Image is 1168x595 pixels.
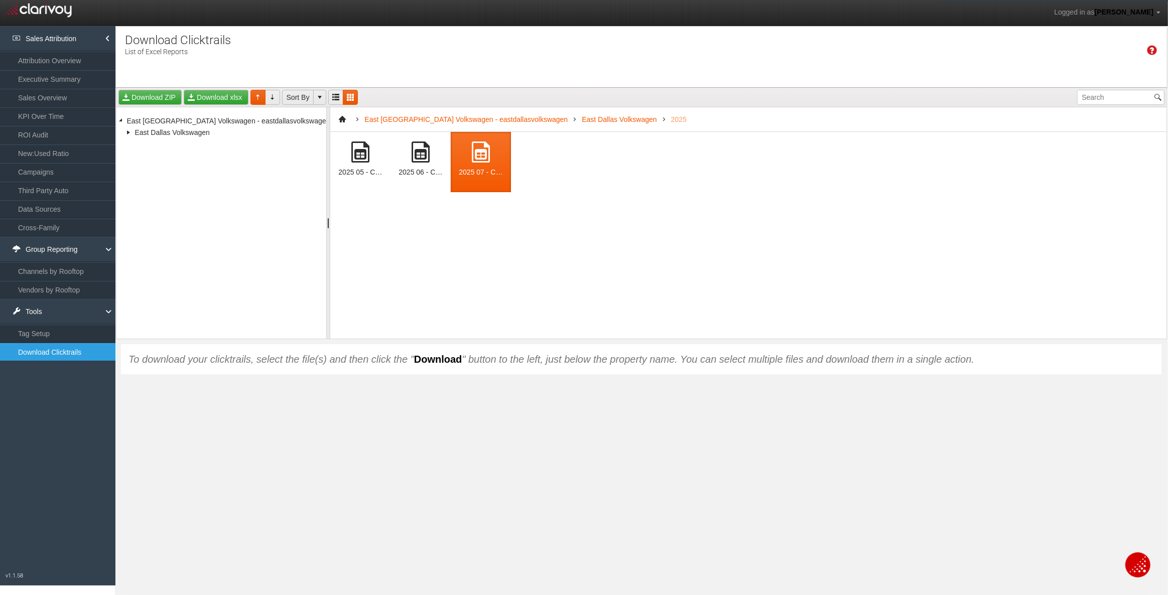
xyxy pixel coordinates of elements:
[265,90,280,105] a: Sort Direction Descending
[250,90,280,105] div: Sort Direction
[360,111,572,127] a: East [GEOGRAPHIC_DATA] Volkswagen - eastdallasvolkswagen
[330,107,1166,132] nav: Breadcrumb
[578,111,661,127] a: East Dallas Volkswagen
[125,44,231,57] p: List of Excel Reports
[343,90,358,105] a: List View
[125,34,231,47] h1: Download Clicktrails
[250,90,266,105] a: Sort Direction Ascending
[124,115,333,127] span: East [GEOGRAPHIC_DATA] Volkswagen - eastdallasvolkswagen
[1054,8,1094,16] span: Logged in as
[414,354,462,365] strong: Download
[328,90,343,105] a: Grid View
[118,90,182,105] a: Download ZIP
[184,90,248,105] a: Download xlsx
[451,132,511,192] div: 2025 07 - Clarivoy Clicktrails - East Dallas Volkswagen (54155)[2558].xlsx
[133,127,213,138] span: East Dallas Volkswagen
[1078,90,1152,104] input: Search
[459,168,503,177] div: 2025 07 - Clarivoy Clicktrails - [GEOGRAPHIC_DATA] Volkswagen (54155)[2558].xlsx
[334,111,350,127] a: Go to root
[1047,1,1168,25] a: Logged in as[PERSON_NAME]
[1095,8,1153,16] span: [PERSON_NAME]
[391,132,451,192] div: 2025 06 - Clarivoy Clicktrails - East Dallas Volkswagen (54155)[2558].xlsx
[282,90,314,105] a: Sort By
[128,352,1154,367] div: To download your clicktrails, select the file(s) and then click the " " button to the left, just ...
[330,132,391,192] div: 2025 05 - Clarivoy Clicktrails - East Dallas Volkswagen (54155)[2558].xlsx
[338,168,382,177] div: 2025 05 - Clarivoy Clicktrails - [GEOGRAPHIC_DATA] Volkswagen (54155)[2558].xlsx
[399,168,443,177] div: 2025 06 - Clarivoy Clicktrails - [GEOGRAPHIC_DATA] Volkswagen (54155)[2558].xlsx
